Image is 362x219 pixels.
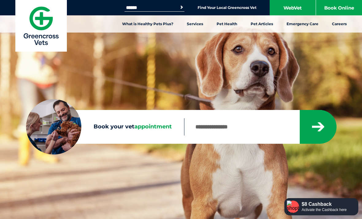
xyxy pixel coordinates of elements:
a: Careers [325,15,353,33]
button: Search [179,4,185,10]
a: Services [180,15,210,33]
div: Activate the Cashback here [302,207,347,212]
a: Pet Health [210,15,244,33]
a: What is Healthy Pets Plus? [115,15,180,33]
span: appointment [134,123,172,130]
div: $8 Cashback [302,201,347,207]
a: Find Your Local Greencross Vet [198,5,256,10]
a: Emergency Care [280,15,325,33]
a: Pet Articles [244,15,280,33]
label: Book your vet [26,123,184,130]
